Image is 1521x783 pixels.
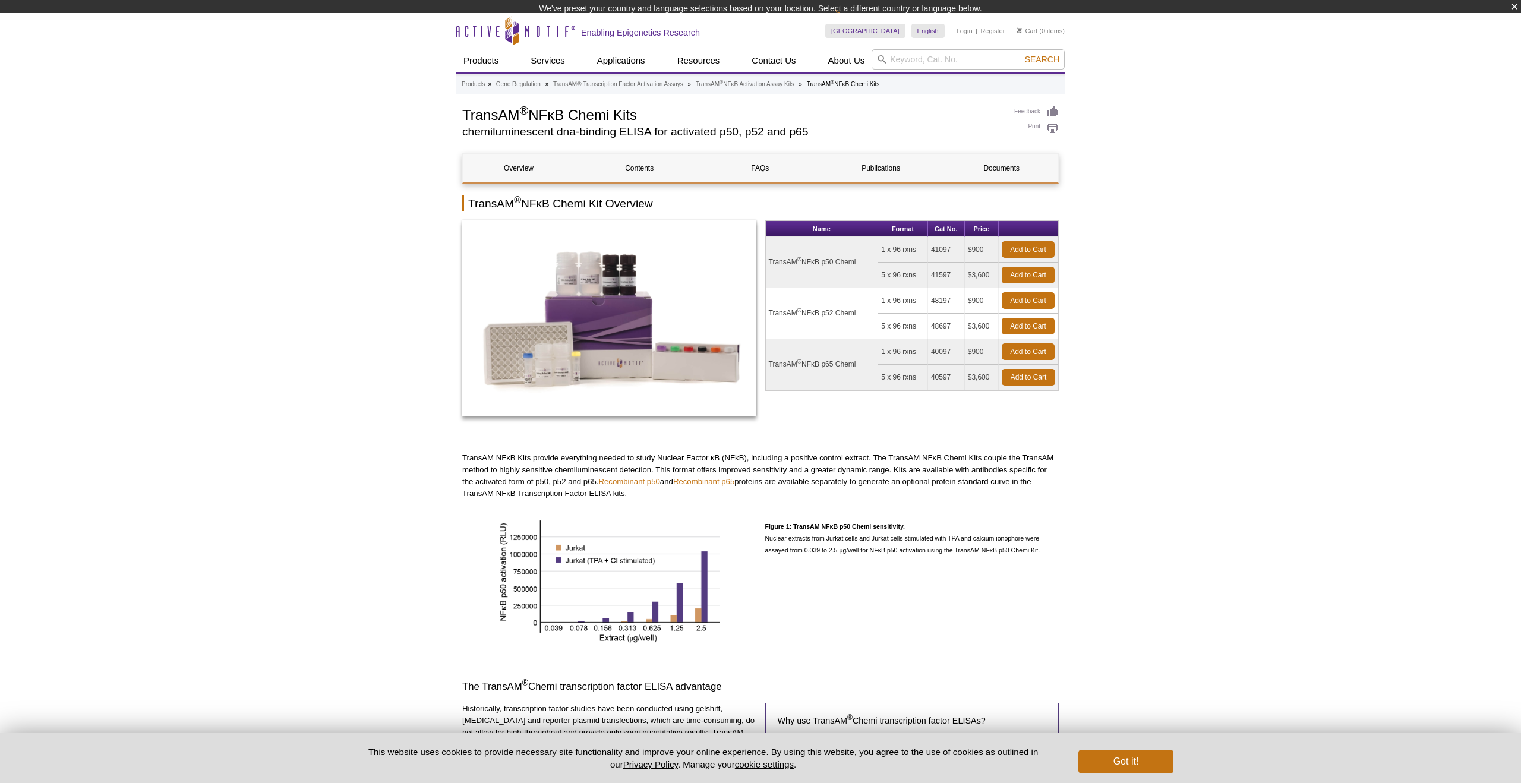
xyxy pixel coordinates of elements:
[796,732,1036,744] li: Up to 100-fold more sensitive than gelshift assays
[965,339,999,365] td: $900
[590,49,652,72] a: Applications
[766,339,879,390] td: TransAM NFκB p65 Chemi
[797,358,801,365] sup: ®
[583,154,695,182] a: Contents
[980,27,1005,35] a: Register
[519,104,528,117] sup: ®
[821,49,872,72] a: About Us
[1014,121,1059,134] a: Print
[797,307,801,314] sup: ®
[673,477,734,486] a: Recombinant p65
[1002,292,1055,309] a: Add to Cart
[462,220,756,416] img: TransAM® NFκB Chemi Kits
[965,288,999,314] td: $900
[1014,105,1059,118] a: Feedback
[928,237,965,263] td: 41097
[462,220,756,420] a: TransAM® NFκB Chemi Kits
[799,81,803,87] li: »
[825,24,905,38] a: [GEOGRAPHIC_DATA]
[545,81,549,87] li: »
[462,79,485,90] a: Products
[765,523,905,530] strong: Figure 1: TransAM NFκB p50 Chemi sensitivity.
[872,49,1065,70] input: Keyword, Cat. No.
[522,678,528,687] sup: ®
[878,263,928,288] td: 5 x 96 rxns
[462,195,1059,211] h2: TransAM NFκB Chemi Kit Overview
[878,237,928,263] td: 1 x 96 rxns
[778,715,1047,726] h4: Why use TransAM Chemi transcription factor ELISAs?
[496,79,541,90] a: Gene Regulation
[1017,27,1037,35] a: Cart
[847,713,853,722] sup: ®
[946,154,1058,182] a: Documents
[878,221,928,237] th: Format
[1002,267,1055,283] a: Add to Cart
[1021,54,1063,65] button: Search
[928,365,965,390] td: 40597
[928,263,965,288] td: 41597
[878,365,928,390] td: 5 x 96 rxns
[581,27,700,38] h2: Enabling Epigenetics Research
[928,221,965,237] th: Cat No.
[976,24,977,38] li: |
[1002,318,1055,334] a: Add to Cart
[1017,27,1022,33] img: Your Cart
[878,288,928,314] td: 1 x 96 rxns
[488,81,491,87] li: »
[797,256,801,263] sup: ®
[696,79,794,90] a: TransAM®NFκB Activation Assay Kits
[831,79,834,85] sup: ®
[911,24,945,38] a: English
[928,288,965,314] td: 48197
[348,746,1059,771] p: This website uses cookies to provide necessary site functionality and improve your online experie...
[766,221,879,237] th: Name
[1025,55,1059,64] span: Search
[462,452,1059,500] p: TransAM NFκB Kits provide everything needed to study Nuclear Factor κB (NFkB), including a positi...
[553,79,683,90] a: TransAM® Transcription Factor Activation Assays
[514,194,521,204] sup: ®
[1002,241,1055,258] a: Add to Cart
[965,237,999,263] td: $900
[766,237,879,288] td: TransAM NFκB p50 Chemi
[766,288,879,339] td: TransAM NFκB p52 Chemi
[1002,343,1055,360] a: Add to Cart
[463,154,575,182] a: Overview
[598,477,659,486] a: Recombinant p50
[462,127,1002,137] h2: chemiluminescent dna-binding ELISA for activated p50, p52 and p65
[670,49,727,72] a: Resources
[1002,369,1055,386] a: Add to Cart
[735,759,794,769] button: cookie settings
[878,339,928,365] td: 1 x 96 rxns
[688,81,692,87] li: »
[498,520,720,643] img: TransAM NFkB p50 Chemi sensitivity
[456,49,506,72] a: Products
[835,9,867,37] img: Change Here
[878,314,928,339] td: 5 x 96 rxns
[765,523,1040,554] span: Nuclear extracts from Jurkat cells and Jurkat cells stimulated with TPA and calcium ionophore wer...
[744,49,803,72] a: Contact Us
[1017,24,1065,38] li: (0 items)
[704,154,816,182] a: FAQs
[957,27,973,35] a: Login
[462,105,1002,123] h1: TransAM NFκB Chemi Kits
[1078,750,1173,773] button: Got it!
[807,81,879,87] li: TransAM NFκB Chemi Kits
[462,680,1059,694] h3: The TransAM Chemi transcription factor ELISA advantage
[928,339,965,365] td: 40097
[928,314,965,339] td: 48697
[720,79,723,85] sup: ®
[965,221,999,237] th: Price
[623,759,678,769] a: Privacy Policy
[965,365,999,390] td: $3,600
[523,49,572,72] a: Services
[965,314,999,339] td: $3,600
[825,154,937,182] a: Publications
[965,263,999,288] td: $3,600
